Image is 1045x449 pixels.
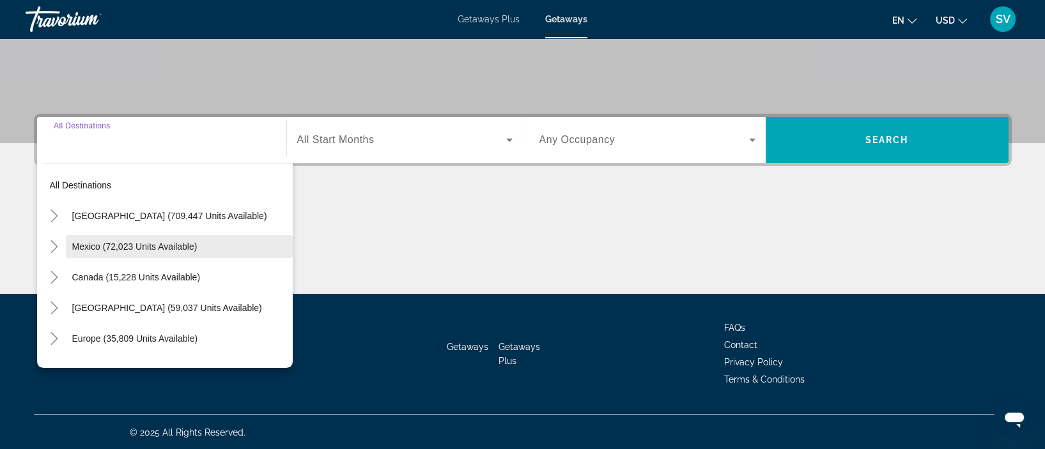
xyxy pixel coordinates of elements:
a: Getaways Plus [458,14,520,24]
span: All destinations [50,180,112,190]
a: Getaways Plus [499,342,540,366]
span: Search [865,135,909,145]
button: Change currency [936,11,967,29]
button: Change language [892,11,917,29]
span: Europe (35,809 units available) [72,333,198,344]
span: [GEOGRAPHIC_DATA] (709,447 units available) [72,211,267,221]
button: Europe (35,809 units available) [66,327,293,350]
button: Toggle Caribbean & Atlantic Islands (59,037 units available) [43,297,66,319]
button: All destinations [43,174,293,197]
button: [GEOGRAPHIC_DATA] (709,447 units available) [66,204,293,227]
span: USD [936,15,955,26]
button: Toggle Australia (3,314 units available) [43,358,66,381]
iframe: Button to launch messaging window [994,398,1035,439]
div: Search widget [37,117,1009,163]
a: Getaways [545,14,587,24]
span: Any Occupancy [539,134,615,145]
span: All Destinations [54,121,111,130]
span: Mexico (72,023 units available) [72,241,197,252]
span: All Start Months [297,134,375,145]
a: Travorium [26,3,153,36]
button: [GEOGRAPHIC_DATA] (59,037 units available) [66,296,293,319]
button: Canada (15,228 units available) [66,266,293,289]
button: Toggle Europe (35,809 units available) [43,328,66,350]
span: en [892,15,904,26]
button: Toggle Canada (15,228 units available) [43,266,66,289]
button: User Menu [986,6,1019,33]
a: Privacy Policy [724,357,783,367]
a: FAQs [724,323,745,333]
span: Canada (15,228 units available) [72,272,201,282]
a: Terms & Conditions [724,374,805,384]
span: [GEOGRAPHIC_DATA] (59,037 units available) [72,303,262,313]
button: Toggle United States (709,447 units available) [43,205,66,227]
a: Contact [724,340,757,350]
button: Mexico (72,023 units available) [66,235,293,258]
button: Australia (3,314 units available) [66,358,293,381]
span: SV [996,13,1010,26]
span: © 2025 All Rights Reserved. [130,427,245,438]
button: Toggle Mexico (72,023 units available) [43,236,66,258]
a: Getaways [447,342,488,352]
button: Search [766,117,1009,163]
